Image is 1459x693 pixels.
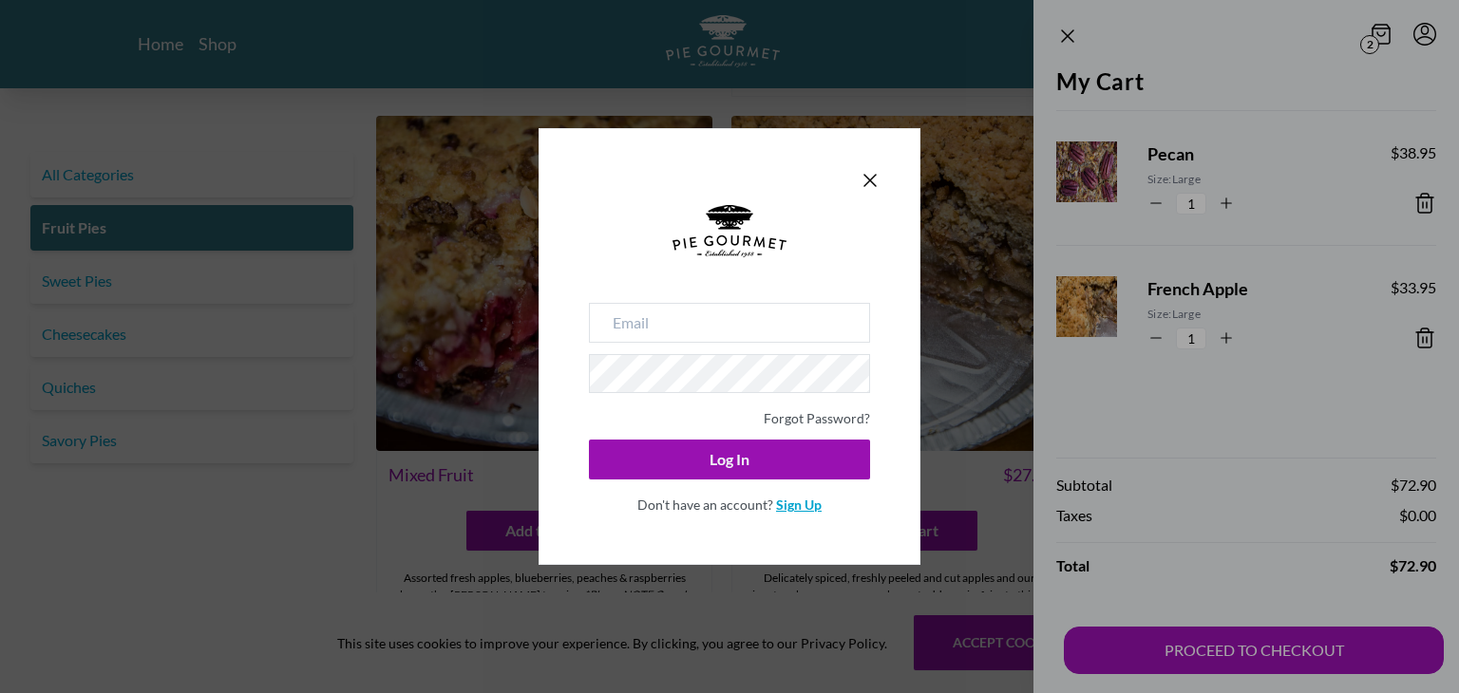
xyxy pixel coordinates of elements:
[859,169,881,192] button: Close panel
[589,440,870,479] button: Log In
[589,303,870,343] input: Email
[764,410,870,426] a: Forgot Password?
[637,496,773,513] span: Don't have an account?
[776,496,822,513] a: Sign Up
